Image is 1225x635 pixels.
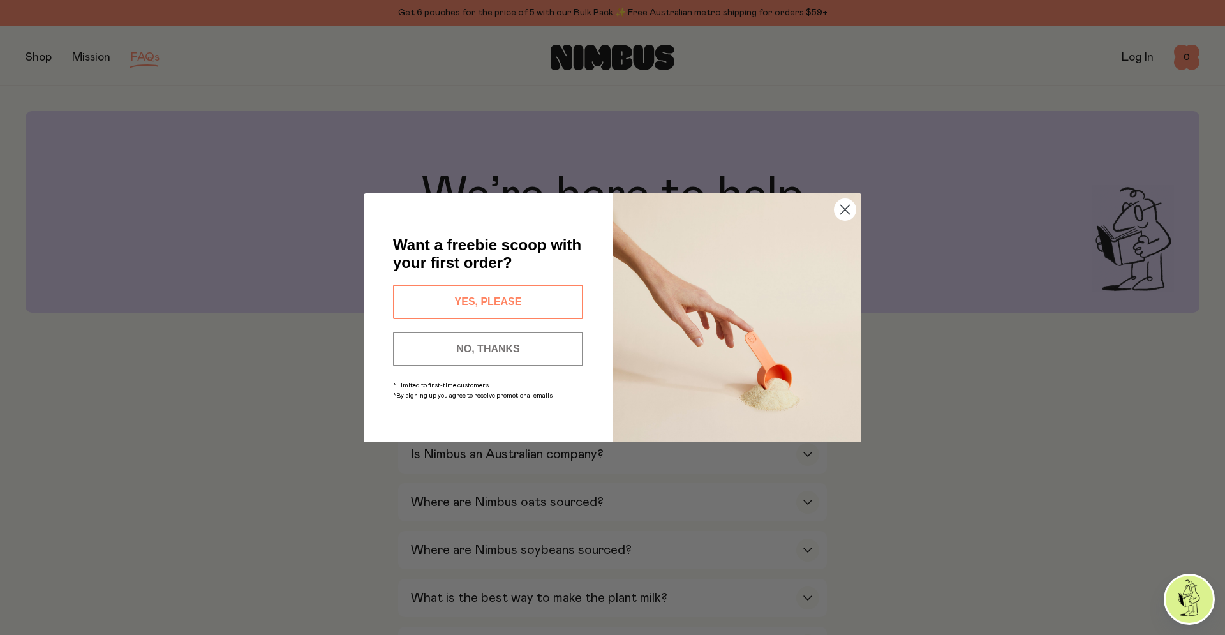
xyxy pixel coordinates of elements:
[393,392,553,399] span: *By signing up you agree to receive promotional emails
[1166,576,1213,623] img: agent
[834,198,856,221] button: Close dialog
[393,332,583,366] button: NO, THANKS
[612,193,861,442] img: c0d45117-8e62-4a02-9742-374a5db49d45.jpeg
[393,236,581,271] span: Want a freebie scoop with your first order?
[393,285,583,319] button: YES, PLEASE
[393,382,489,389] span: *Limited to first-time customers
